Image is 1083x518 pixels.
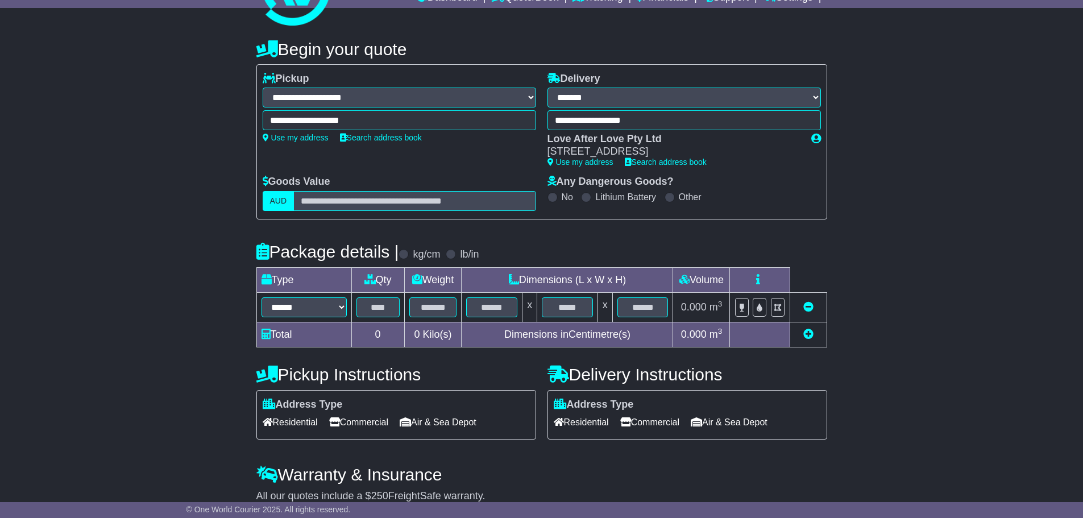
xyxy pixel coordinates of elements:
a: Use my address [263,133,329,142]
sup: 3 [718,300,723,308]
label: Address Type [263,399,343,411]
span: Air & Sea Depot [400,413,476,431]
label: kg/cm [413,248,440,261]
td: Dimensions in Centimetre(s) [462,322,673,347]
label: Delivery [547,73,600,85]
label: Any Dangerous Goods? [547,176,674,188]
label: Pickup [263,73,309,85]
td: Qty [351,267,404,292]
span: m [709,301,723,313]
td: Dimensions (L x W x H) [462,267,673,292]
h4: Delivery Instructions [547,365,827,384]
h4: Begin your quote [256,40,827,59]
span: 0.000 [681,329,707,340]
div: All our quotes include a $ FreightSafe warranty. [256,490,827,503]
td: 0 [351,322,404,347]
span: 0.000 [681,301,707,313]
span: Commercial [620,413,679,431]
label: lb/in [460,248,479,261]
label: AUD [263,191,294,211]
label: Address Type [554,399,634,411]
span: Air & Sea Depot [691,413,767,431]
td: Total [256,322,351,347]
td: Kilo(s) [404,322,462,347]
a: Search address book [340,133,422,142]
label: Goods Value [263,176,330,188]
h4: Package details | [256,242,399,261]
span: Residential [263,413,318,431]
div: [STREET_ADDRESS] [547,146,800,158]
h4: Warranty & Insurance [256,465,827,484]
a: Search address book [625,158,707,167]
label: Other [679,192,702,202]
td: x [522,292,537,322]
span: Commercial [329,413,388,431]
sup: 3 [718,327,723,335]
td: Type [256,267,351,292]
td: Weight [404,267,462,292]
label: No [562,192,573,202]
span: m [709,329,723,340]
span: 0 [414,329,420,340]
label: Lithium Battery [595,192,656,202]
span: Residential [554,413,609,431]
a: Use my address [547,158,613,167]
a: Remove this item [803,301,814,313]
a: Add new item [803,329,814,340]
span: © One World Courier 2025. All rights reserved. [186,505,351,514]
h4: Pickup Instructions [256,365,536,384]
span: 250 [371,490,388,502]
div: Love After Love Pty Ltd [547,133,800,146]
td: Volume [673,267,730,292]
td: x [597,292,612,322]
